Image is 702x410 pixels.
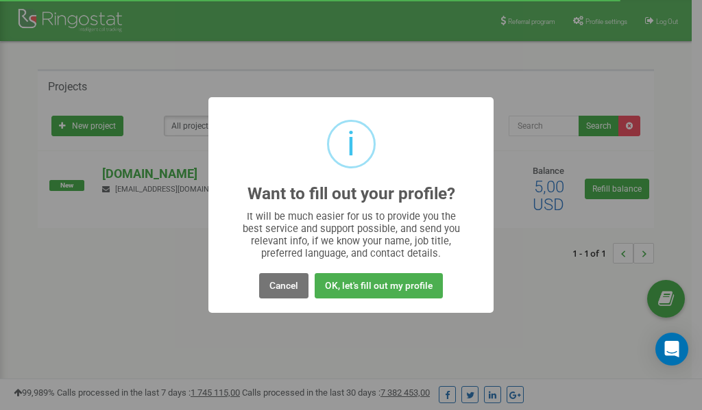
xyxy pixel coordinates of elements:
[315,273,443,298] button: OK, let's fill out my profile
[247,185,455,203] h2: Want to fill out your profile?
[236,210,467,259] div: It will be much easier for us to provide you the best service and support possible, and send you ...
[347,122,355,166] div: i
[655,333,688,366] div: Open Intercom Messenger
[259,273,308,298] button: Cancel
